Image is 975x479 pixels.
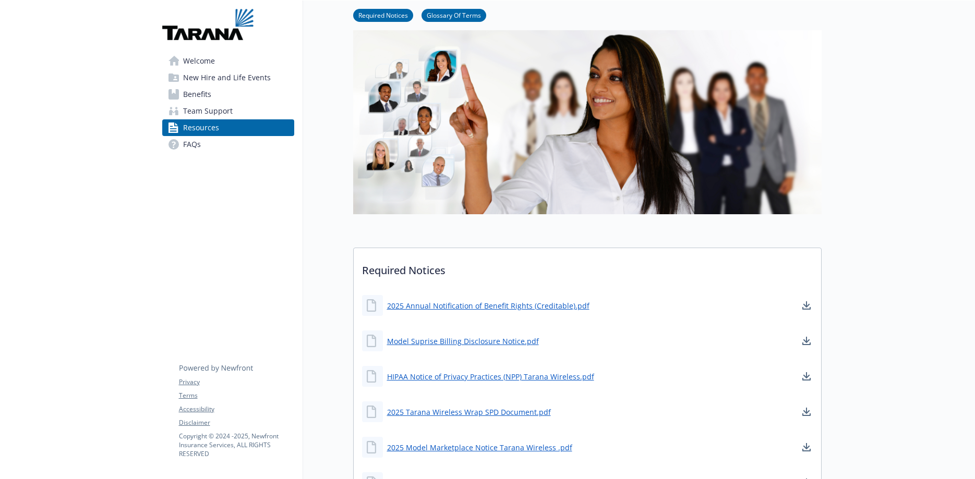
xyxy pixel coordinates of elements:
a: Disclaimer [179,418,294,427]
a: download document [800,370,813,383]
p: Copyright © 2024 - 2025 , Newfront Insurance Services, ALL RIGHTS RESERVED [179,432,294,458]
span: Welcome [183,53,215,69]
a: 2025 Annual Notification of Benefit Rights (Creditable).pdf [387,300,589,311]
a: Resources [162,119,294,136]
a: Glossary Of Terms [422,10,486,20]
span: FAQs [183,136,201,153]
a: Benefits [162,86,294,103]
a: 2025 Tarana Wireless Wrap SPD Document.pdf [387,407,551,417]
a: Terms [179,391,294,400]
a: Team Support [162,103,294,119]
a: Privacy [179,377,294,387]
a: Welcome [162,53,294,69]
a: download document [800,406,813,418]
a: 2025 Model Marketplace Notice Tarana Wireless .pdf [387,442,572,453]
span: Team Support [183,103,233,119]
p: Required Notices [354,248,821,287]
span: Resources [183,119,219,136]
a: Model Suprise Billing Disclosure Notice.pdf [387,336,539,347]
a: FAQs [162,136,294,153]
span: New Hire and Life Events [183,69,271,86]
a: download document [800,335,813,347]
a: Accessibility [179,404,294,414]
a: Required Notices [353,10,413,20]
a: download document [800,299,813,312]
a: HIPAA Notice of Privacy Practices (NPP) Tarana Wireless.pdf [387,371,594,382]
img: resources page banner [353,27,822,214]
span: Benefits [183,86,211,103]
a: download document [800,441,813,453]
a: New Hire and Life Events [162,69,294,86]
